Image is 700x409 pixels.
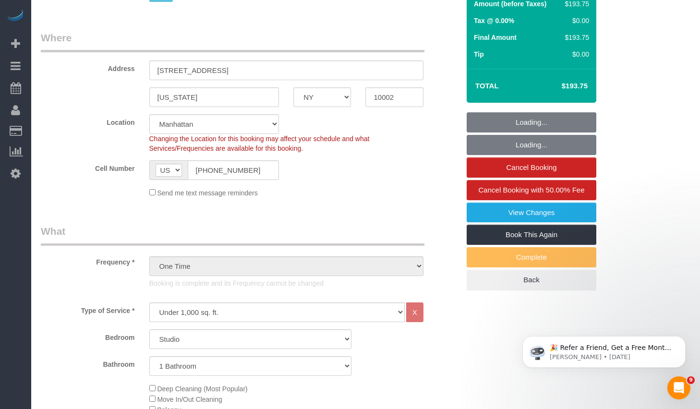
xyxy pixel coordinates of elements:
[41,224,424,246] legend: What
[474,16,514,25] label: Tax @ 0.00%
[157,385,247,393] span: Deep Cleaning (Most Popular)
[34,329,142,342] label: Bedroom
[508,316,700,383] iframe: Intercom notifications message
[149,135,370,152] span: Changing the Location for this booking may affect your schedule and what Services/Frequencies are...
[474,49,484,59] label: Tip
[34,356,142,369] label: Bathroom
[533,82,588,90] h4: $193.75
[6,10,25,23] img: Automaid Logo
[34,254,142,267] label: Frequency *
[467,180,596,200] a: Cancel Booking with 50.00% Fee
[687,376,695,384] span: 9
[467,225,596,245] a: Book This Again
[149,87,279,107] input: City
[467,157,596,178] a: Cancel Booking
[157,396,222,403] span: Move In/Out Cleaning
[34,60,142,73] label: Address
[561,33,589,42] div: $193.75
[41,31,424,52] legend: Where
[561,49,589,59] div: $0.00
[474,33,517,42] label: Final Amount
[667,376,690,399] iframe: Intercom live chat
[365,87,423,107] input: Zip Code
[479,186,585,194] span: Cancel Booking with 50.00% Fee
[34,160,142,173] label: Cell Number
[475,82,499,90] strong: Total
[34,114,142,127] label: Location
[188,160,279,180] input: Cell Number
[467,203,596,223] a: View Changes
[561,16,589,25] div: $0.00
[149,278,423,288] p: Booking is complete and its Frequency cannot be changed
[157,189,257,197] span: Send me text message reminders
[467,270,596,290] a: Back
[34,302,142,315] label: Type of Service *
